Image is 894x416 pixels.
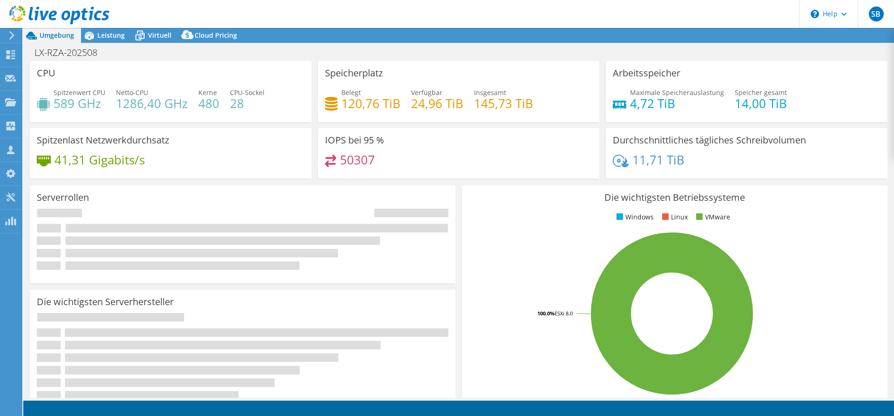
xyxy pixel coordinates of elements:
[97,31,125,40] span: Leistung
[474,98,533,109] h4: 145,73 TiB
[613,68,680,78] h3: Arbeitsspeicher
[474,88,506,97] span: Insgesamt
[660,212,688,222] li: Linux
[735,88,787,97] span: Speicher gesamt
[230,98,264,109] h4: 28
[614,212,654,222] li: Windows
[735,98,787,109] h4: 14,00 TiB
[148,31,171,40] span: Virtuell
[869,7,884,21] span: SB
[37,297,174,307] h3: Die wichtigsten Serverhersteller
[341,98,400,109] h4: 120,76 TiB
[632,155,684,165] h4: 11,71 TiB
[54,98,105,109] h4: 589 GHz
[469,192,880,203] h3: Die wichtigsten Betriebssysteme
[230,88,264,97] span: CPU-Sockel
[694,212,730,222] li: VMware
[54,155,145,165] h4: 41,31 Gigabits/s
[116,88,148,97] span: Netto-CPU
[630,98,724,109] h4: 4,72 TiB
[30,48,112,58] h1: LX-RZA-202508
[340,155,375,165] h4: 50307
[54,88,105,97] span: Spitzenwert CPU
[325,135,384,145] h3: IOPS bei 95 %
[37,135,169,145] h3: Spitzenlast Netzwerkdurchsatz
[37,192,89,203] h3: Serverrollen
[811,10,819,18] svg: \n
[325,68,383,78] h3: Speicherplatz
[630,88,724,97] span: Maximale Speicherauslastung
[411,88,442,97] span: Verfügbar
[411,98,463,109] h4: 24,96 TiB
[341,88,361,97] span: Belegt
[198,88,217,97] span: Kerne
[555,310,573,317] tspan: ESXi 8.0
[37,68,55,78] h3: CPU
[195,31,237,40] span: Cloud Pricing
[613,135,806,145] h3: Durchschnittliches tägliches Schreibvolumen
[537,310,555,317] tspan: 100.0%
[40,31,74,40] span: Umgebung
[116,98,188,109] h4: 1286,40 GHz
[198,98,219,109] h4: 480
